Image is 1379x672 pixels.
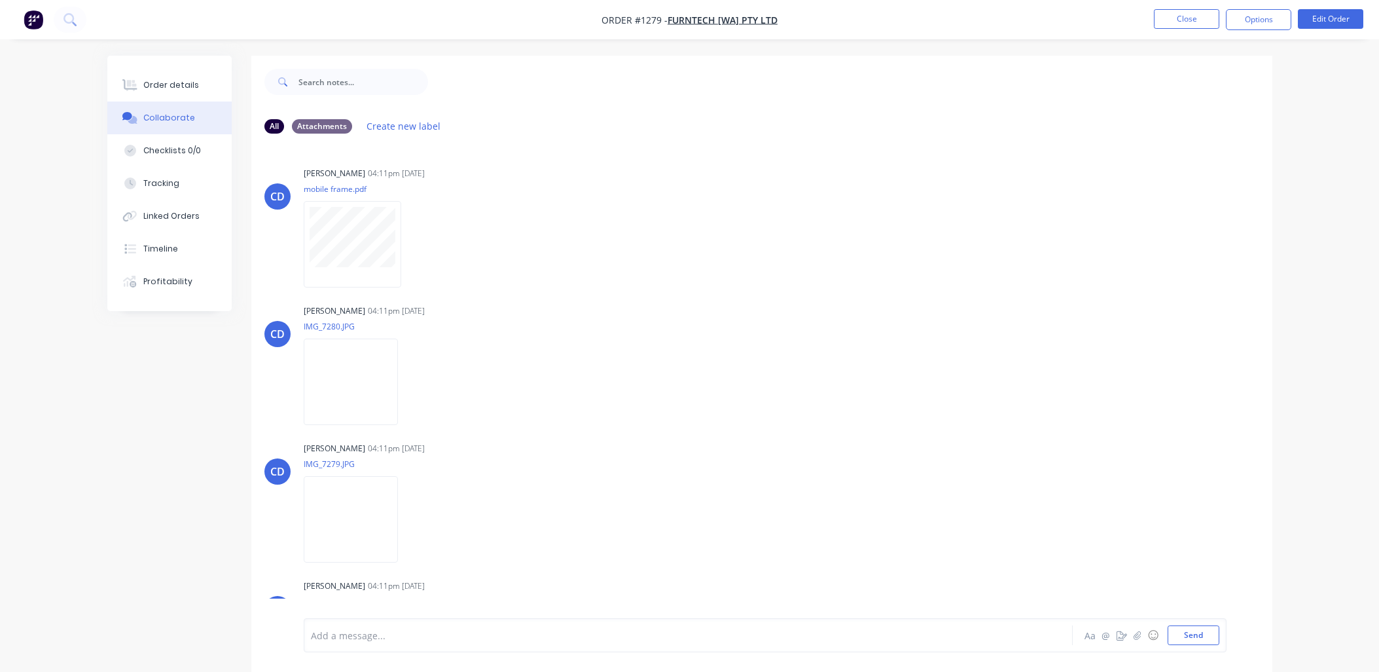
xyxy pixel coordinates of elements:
div: Checklists 0/0 [143,145,201,157]
button: Timeline [107,233,232,265]
button: Send [1168,625,1219,645]
div: All [264,119,284,134]
button: Create new label [360,117,448,135]
p: IMG_7279.JPG [304,458,411,470]
p: IMG_7280.JPG [304,321,411,332]
button: Profitability [107,265,232,298]
button: ☺ [1145,627,1161,643]
p: mobile frame.pdf [304,183,414,195]
div: [PERSON_NAME] [304,443,365,455]
input: Search notes... [298,69,428,95]
a: Furntech [WA] Pty Ltd [668,14,778,26]
button: Linked Orders [107,200,232,233]
div: CD [270,326,285,342]
div: Tracking [143,177,179,189]
button: @ [1098,627,1114,643]
button: Tracking [107,167,232,200]
div: CD [270,464,285,479]
img: Factory [24,10,43,29]
div: Profitability [143,276,192,288]
button: Order details [107,69,232,102]
div: 04:11pm [DATE] [368,305,425,317]
div: [PERSON_NAME] [304,305,365,317]
button: Edit Order [1298,9,1363,29]
div: Timeline [143,243,178,255]
div: 04:11pm [DATE] [368,168,425,179]
div: Linked Orders [143,210,200,222]
span: Order #1279 - [601,14,668,26]
div: CD [270,189,285,204]
div: Order details [143,79,199,91]
button: Options [1226,9,1291,30]
div: [PERSON_NAME] [304,580,365,592]
div: 04:11pm [DATE] [368,580,425,592]
div: Collaborate [143,112,195,124]
div: Attachments [292,119,352,134]
button: Close [1154,9,1219,29]
button: Collaborate [107,102,232,134]
div: 04:11pm [DATE] [368,443,425,455]
button: Checklists 0/0 [107,134,232,167]
div: [PERSON_NAME] [304,168,365,179]
button: Aa [1083,627,1098,643]
p: IMG_7278.JPG [304,596,411,607]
